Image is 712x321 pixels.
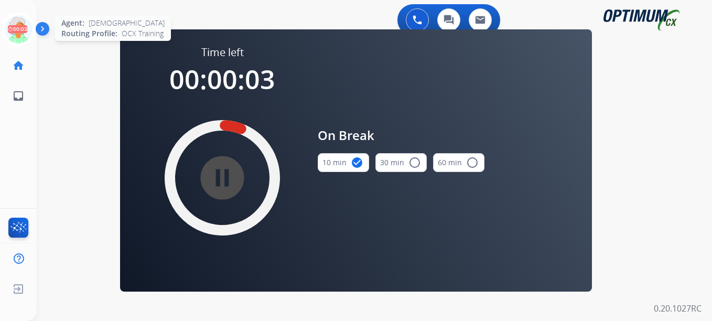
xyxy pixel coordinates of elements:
span: OCX Training [122,28,164,39]
span: On Break [318,126,484,145]
button: 30 min [375,153,427,172]
mat-icon: inbox [12,90,25,102]
span: [DEMOGRAPHIC_DATA] [89,18,165,28]
span: Time left [201,45,244,60]
mat-icon: pause_circle_filled [216,172,229,184]
span: Agent: [61,18,84,28]
button: 60 min [433,153,484,172]
span: 00:00:03 [169,61,275,97]
span: Routing Profile: [61,28,117,39]
button: 10 min [318,153,369,172]
p: 0.20.1027RC [654,302,702,315]
mat-icon: check_circle [351,156,363,169]
mat-icon: home [12,59,25,72]
mat-icon: radio_button_unchecked [466,156,479,169]
mat-icon: radio_button_unchecked [408,156,421,169]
